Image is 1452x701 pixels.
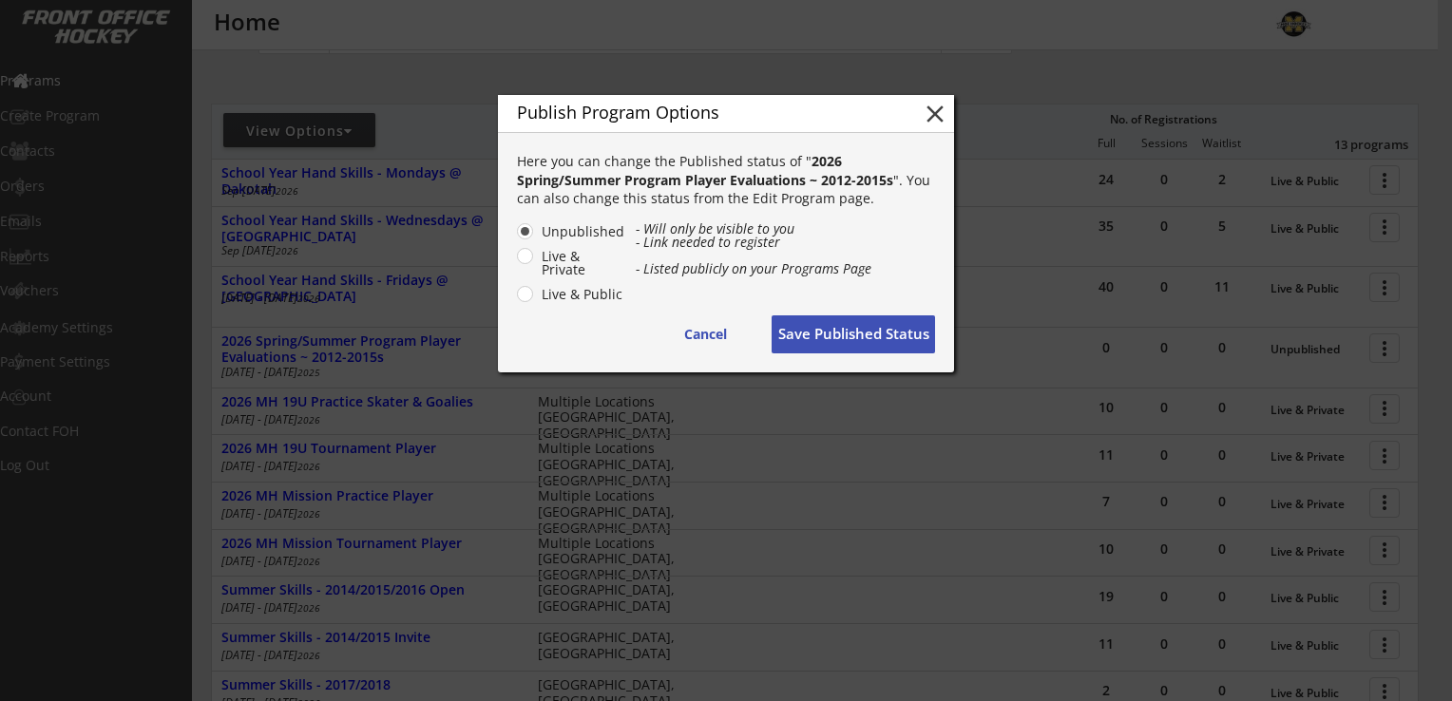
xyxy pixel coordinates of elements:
label: Unpublished [536,225,625,238]
strong: 2026 Spring/Summer Program Player Evaluations ~ 2012-2015s [517,152,893,189]
button: close [921,100,949,128]
div: Publish Program Options [517,104,891,121]
button: Save Published Status [772,315,935,353]
label: Live & Private [536,250,625,276]
label: Live & Public [536,288,625,301]
div: Here you can change the Published status of " ". You can also change this status from the Edit Pr... [517,152,935,208]
button: Cancel [658,315,753,353]
div: - Will only be visible to you - Link needed to register - Listed publicly on your Programs Page [636,222,935,275]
